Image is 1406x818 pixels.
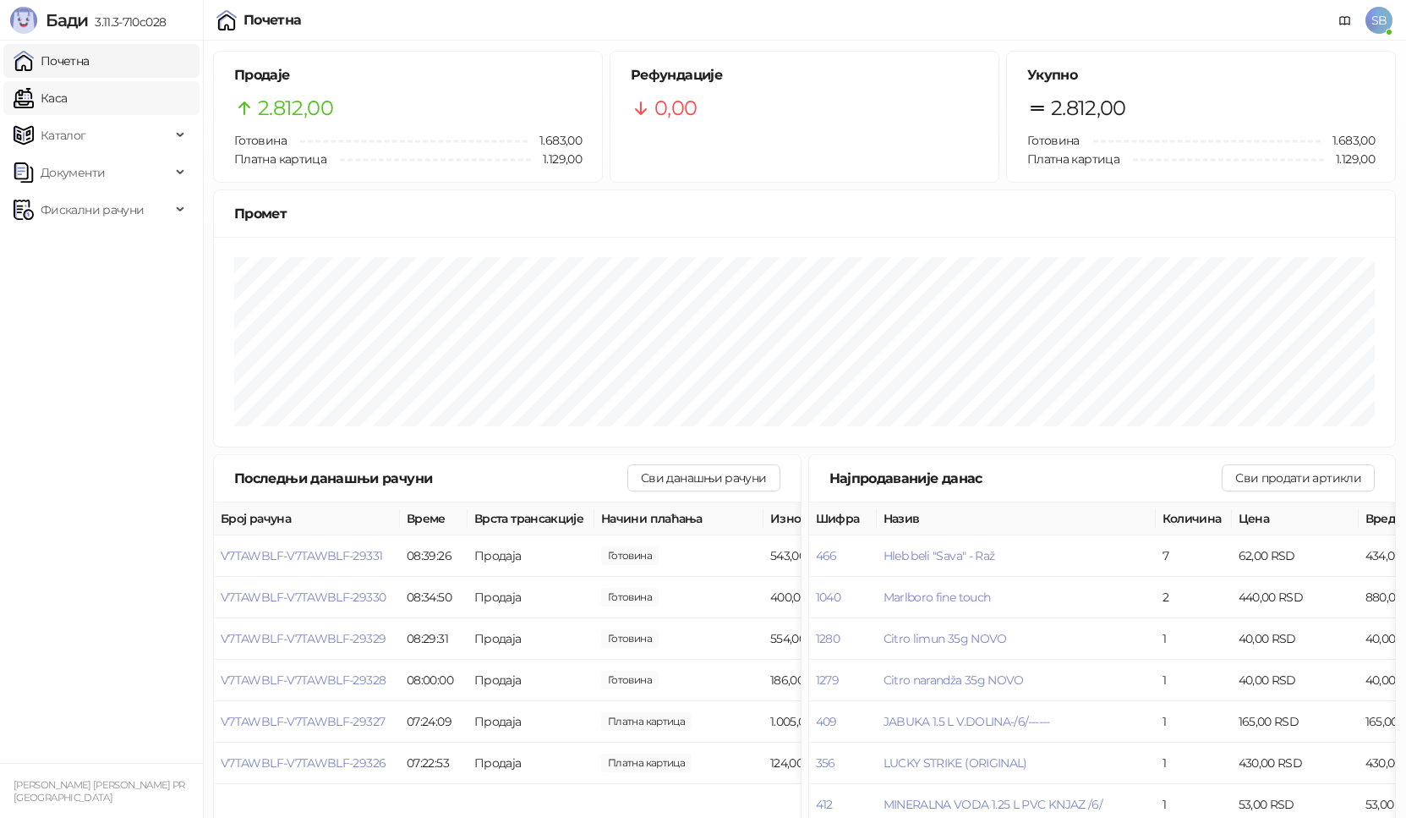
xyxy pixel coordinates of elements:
td: 07:22:53 [400,743,468,784]
div: Последњи данашњи рачуни [234,468,627,489]
div: Најпродаваније данас [829,468,1223,489]
td: 1 [1156,660,1232,701]
span: Фискални рачуни [41,193,144,227]
td: 1.005,00 RSD [763,701,890,743]
td: 7 [1156,535,1232,577]
h5: Укупно [1027,65,1375,85]
a: Документација [1332,7,1359,34]
a: Каса [14,81,67,115]
th: Шифра [809,502,877,535]
span: 1.005,00 [601,712,692,731]
span: 554,00 [601,629,659,648]
span: 1.683,00 [528,131,582,150]
span: Каталог [41,118,86,152]
span: LUCKY STRIKE (ORIGINAL) [884,755,1027,771]
button: V7TAWBLF-V7TAWBLF-29329 [221,631,386,646]
button: V7TAWBLF-V7TAWBLF-29328 [221,673,386,688]
button: Marlboro fine touch [884,590,991,605]
div: Промет [234,203,1375,224]
img: Logo [10,7,37,34]
td: Продаја [468,660,594,701]
td: 400,00 RSD [763,577,890,618]
span: 1.683,00 [1321,131,1375,150]
button: Citro limun 35g NOVO [884,631,1007,646]
td: 430,00 RSD [1232,743,1359,784]
button: 1279 [816,673,839,688]
td: Продаја [468,743,594,784]
button: 412 [816,797,833,812]
td: Продаја [468,577,594,618]
span: Платна картица [234,151,326,167]
button: Сви данашњи рачуни [627,464,780,491]
button: V7TAWBLF-V7TAWBLF-29331 [221,548,382,563]
span: Готовина [1027,133,1080,148]
td: 08:39:26 [400,535,468,577]
th: Количина [1156,502,1232,535]
span: 124,00 [601,754,692,772]
button: V7TAWBLF-V7TAWBLF-29326 [221,755,386,771]
span: 3.11.3-710c028 [88,14,166,30]
th: Врста трансакције [468,502,594,535]
td: 08:34:50 [400,577,468,618]
span: Бади [46,10,88,30]
a: Почетна [14,44,90,78]
td: 2 [1156,577,1232,618]
div: Почетна [243,14,302,27]
button: 356 [816,755,835,771]
td: 543,00 RSD [763,535,890,577]
span: 186,00 [601,671,659,689]
td: 124,00 RSD [763,743,890,784]
span: 400,00 [601,588,659,607]
button: V7TAWBLF-V7TAWBLF-29330 [221,590,386,605]
th: Начини плаћања [594,502,763,535]
th: Број рачуна [214,502,400,535]
h5: Продаје [234,65,582,85]
button: 1040 [816,590,840,605]
button: Сви продати артикли [1222,464,1375,491]
button: 466 [816,548,837,563]
button: JABUKA 1.5 L V.DOLINA-/6/------ [884,714,1050,729]
h5: Рефундације [631,65,978,85]
button: Citro narandža 35g NOVO [884,673,1024,688]
th: Износ [763,502,890,535]
span: Готовина [234,133,287,148]
span: MINERALNA VODA 1.25 L PVC KNJAZ /6/ [884,797,1103,812]
th: Цена [1232,502,1359,535]
td: 1 [1156,743,1232,784]
span: 1.129,00 [1324,150,1375,168]
button: 1280 [816,631,840,646]
td: 440,00 RSD [1232,577,1359,618]
td: 1 [1156,618,1232,660]
td: 165,00 RSD [1232,701,1359,743]
td: 62,00 RSD [1232,535,1359,577]
td: 40,00 RSD [1232,660,1359,701]
span: Документи [41,156,105,189]
td: 07:24:09 [400,701,468,743]
span: SB [1365,7,1392,34]
td: 186,00 RSD [763,660,890,701]
span: 2.812,00 [258,92,333,124]
button: 409 [816,714,837,729]
span: 0,00 [654,92,697,124]
button: V7TAWBLF-V7TAWBLF-29327 [221,714,385,729]
span: Платна картица [1027,151,1119,167]
span: 2.812,00 [1051,92,1126,124]
span: 1.129,00 [531,150,582,168]
button: Hleb beli "Sava" - Raž [884,548,995,563]
td: 554,00 RSD [763,618,890,660]
td: Продаја [468,618,594,660]
td: Продаја [468,535,594,577]
span: 543,00 [601,546,659,565]
td: 1 [1156,701,1232,743]
td: 08:00:00 [400,660,468,701]
td: Продаја [468,701,594,743]
th: Назив [877,502,1156,535]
